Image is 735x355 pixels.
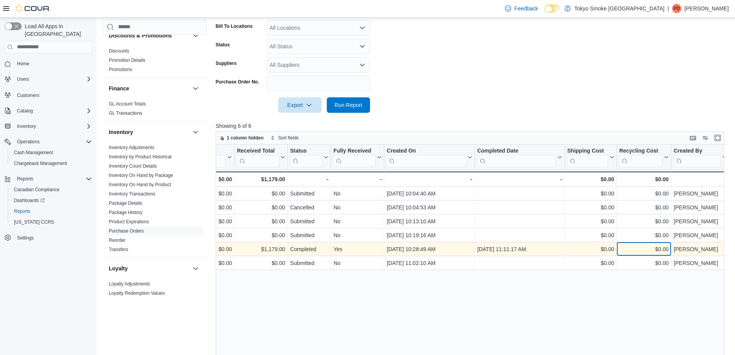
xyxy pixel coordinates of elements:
a: Package History [109,210,142,215]
div: $0.00 [198,217,232,226]
button: Finance [191,84,200,93]
button: Users [14,75,32,84]
button: Completed Date [477,148,562,167]
a: Customers [14,91,42,100]
span: Reports [14,208,30,214]
div: - [674,175,727,184]
button: Created On [387,148,472,167]
button: Loyalty [191,264,200,273]
button: Open list of options [359,25,365,31]
button: Open list of options [359,43,365,49]
h3: Discounts & Promotions [109,32,172,39]
div: No [333,231,382,240]
button: Catalog [2,105,95,116]
div: $1,179.00 [237,175,285,184]
div: Created By [674,148,721,167]
div: Submitted [290,217,328,226]
button: Reports [8,206,95,217]
span: Reports [17,176,33,182]
a: Loyalty Redemption Values [109,290,165,296]
div: [PERSON_NAME] [674,258,727,268]
div: Shipping Cost [567,148,608,167]
span: Home [14,59,92,68]
span: Customers [17,92,39,99]
div: No [333,217,382,226]
a: GL Account Totals [109,101,146,107]
span: Cash Management [11,148,92,157]
span: Washington CCRS [11,217,92,227]
button: Canadian Compliance [8,184,95,195]
span: GL Transactions [109,110,142,116]
a: Feedback [502,1,541,16]
div: $0.00 [237,217,285,226]
div: $0.00 [567,189,614,198]
span: Package Details [109,200,142,206]
div: - [333,175,382,184]
div: $0.00 [198,231,232,240]
h3: Loyalty [109,265,128,272]
p: | [667,4,669,13]
span: Users [14,75,92,84]
div: Yes [333,245,382,254]
div: $0.00 [237,189,285,198]
div: Finance [103,99,206,121]
div: $0.00 [619,189,669,198]
a: Product Expirations [109,219,149,224]
h3: Inventory [109,128,133,136]
span: Cash Management [14,149,53,156]
span: Product Expirations [109,219,149,225]
div: $0.00 [567,175,614,184]
p: Tokyo Smoke [GEOGRAPHIC_DATA] [574,4,665,13]
div: $0.00 [567,258,614,268]
div: [DATE] 10:28:49 AM [387,245,472,254]
div: $0.00 [198,203,232,212]
div: [DATE] 10:19:16 AM [387,231,472,240]
a: Discounts [109,48,129,54]
div: [PERSON_NAME] [674,245,727,254]
a: Inventory Count Details [109,163,157,169]
div: Discounts & Promotions [103,46,206,77]
div: Tax [198,148,226,167]
span: Loyalty Redemption Values [109,290,165,296]
input: Dark Mode [544,5,561,13]
div: No [333,258,382,268]
div: No [333,203,382,212]
div: $0.00 [567,245,614,254]
a: Inventory Adjustments [109,145,154,150]
div: Created By [674,148,721,155]
div: [PERSON_NAME] [674,231,727,240]
div: Status [290,148,322,167]
span: Export [283,97,317,113]
div: Recycling Cost [619,148,662,167]
button: Recycling Cost [619,148,669,167]
button: Inventory [191,127,200,137]
div: [DATE] 10:04:40 AM [387,189,472,198]
div: $0.00 [619,203,669,212]
button: Catalog [14,106,36,116]
a: Canadian Compliance [11,185,63,194]
button: Open list of options [359,62,365,68]
div: Cancelled [290,203,328,212]
span: Catalog [14,106,92,116]
button: Cash Management [8,147,95,158]
span: GL Account Totals [109,101,146,107]
a: Transfers [109,247,128,252]
span: Reports [14,174,92,183]
button: Discounts & Promotions [109,32,189,39]
span: Sort fields [278,135,299,141]
div: $0.00 [619,245,669,254]
a: Chargeback Management [11,159,70,168]
div: $0.00 [198,258,232,268]
button: Export [278,97,321,113]
a: Inventory by Product Historical [109,154,172,160]
span: Inventory [17,123,36,129]
div: $0.00 [567,231,614,240]
button: 1 column hidden [216,133,267,143]
span: Dashboards [11,196,92,205]
button: Settings [2,232,95,243]
a: Dashboards [11,196,48,205]
span: Inventory by Product Historical [109,154,172,160]
button: Customers [2,89,95,100]
div: Submitted [290,189,328,198]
